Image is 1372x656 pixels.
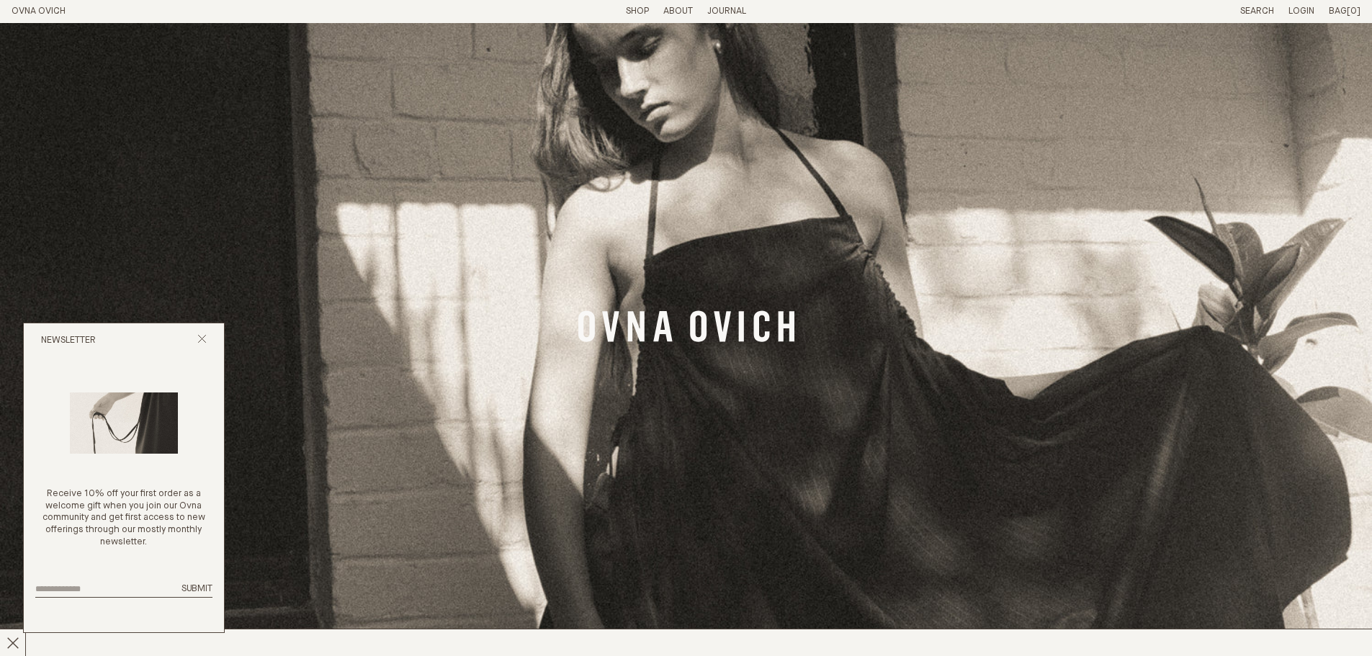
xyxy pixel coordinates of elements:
p: Receive 10% off your first order as a welcome gift when you join our Ovna community and get first... [35,488,212,549]
summary: About [663,6,693,18]
button: Close popup [197,334,207,348]
h2: Newsletter [41,335,96,347]
span: Submit [181,584,212,593]
span: [0] [1347,6,1360,16]
a: Banner Link [578,310,794,346]
a: Journal [707,6,746,16]
a: Shop [626,6,649,16]
a: Search [1240,6,1274,16]
button: Submit [181,583,212,596]
span: Bag [1329,6,1347,16]
a: Home [12,6,66,16]
a: Login [1288,6,1314,16]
